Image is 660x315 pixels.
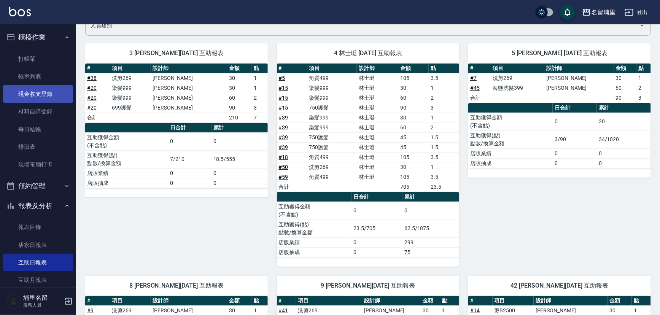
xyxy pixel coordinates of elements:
td: 0 [553,158,597,168]
td: 20 [597,113,651,130]
td: 750護髮 [307,132,357,142]
td: 62.5/1875 [402,220,459,237]
h5: 埔里名留 [23,294,62,302]
td: 林士珽 [357,73,398,83]
td: [PERSON_NAME] [151,93,227,103]
td: 店販抽成 [468,158,553,168]
span: 42 [PERSON_NAME][DATE] 互助報表 [477,282,642,290]
td: 18.5/555 [212,150,268,168]
td: 2 [252,93,267,103]
td: 0 [212,178,268,188]
td: 互助獲得金額 (不含點) [85,132,168,150]
td: [PERSON_NAME] [544,83,614,93]
td: 3.5 [429,172,459,182]
table: a dense table [85,123,268,188]
td: 30 [227,83,252,93]
td: 23.5/705 [352,220,403,237]
th: 累計 [402,192,459,202]
span: 4 林士珽 [DATE] 互助報表 [286,49,450,57]
td: 3 [252,103,267,113]
td: 染髮999 [307,93,357,103]
td: [PERSON_NAME] [151,73,227,83]
td: 1.5 [429,132,459,142]
input: 人員名稱 [89,19,636,32]
td: 0 [352,202,403,220]
a: #15 [279,85,288,91]
td: 105 [398,152,429,162]
td: 699護髮 [110,103,151,113]
a: #59 [279,174,288,180]
td: 店販業績 [277,237,352,247]
td: 60 [398,123,429,132]
td: 90 [398,103,429,113]
span: 3 [PERSON_NAME][DATE] 互助報表 [94,49,259,57]
a: #18 [279,154,288,160]
a: 店家日報表 [3,236,73,254]
span: 8 [PERSON_NAME][DATE] 互助報表 [94,282,259,290]
td: 林士珽 [357,162,398,172]
th: 金額 [398,64,429,73]
td: 30 [398,162,429,172]
td: 30 [614,73,636,83]
td: 1 [429,83,459,93]
td: 0 [168,132,212,150]
td: [PERSON_NAME] [151,83,227,93]
th: 項目 [296,296,362,306]
button: 櫃檯作業 [3,27,73,47]
td: 3/90 [553,130,597,148]
a: 現場電腦打卡 [3,156,73,173]
th: 設計師 [151,64,227,73]
td: 0 [212,132,268,150]
a: #45 [470,85,480,91]
th: # [277,296,296,306]
td: 洗剪269 [307,162,357,172]
td: 角質499 [307,172,357,182]
th: 點 [636,64,651,73]
a: 現金收支登錄 [3,85,73,103]
td: 3.5 [429,73,459,83]
td: 45 [398,142,429,152]
td: 45 [398,132,429,142]
td: 0 [597,148,651,158]
a: 排班表 [3,138,73,156]
th: 日合計 [553,103,597,113]
table: a dense table [468,103,651,169]
td: 店販業績 [85,168,168,178]
td: 染髮999 [307,113,357,123]
td: 角質499 [307,73,357,83]
td: 105 [398,73,429,83]
a: #50 [279,164,288,170]
td: 店販抽成 [85,178,168,188]
td: 3 [429,103,459,113]
table: a dense table [85,64,268,123]
td: 30 [227,73,252,83]
a: #39 [279,115,288,121]
td: 7/210 [168,150,212,168]
td: 750護髮 [307,142,357,152]
td: 林士珽 [357,113,398,123]
td: 30 [398,83,429,93]
td: 0 [553,113,597,130]
td: 2 [429,123,459,132]
td: 60 [227,93,252,103]
th: # [85,296,110,306]
button: 預約管理 [3,176,73,196]
td: 洗剪269 [491,73,545,83]
th: # [468,64,491,73]
th: 點 [252,296,267,306]
td: 林士珽 [357,142,398,152]
th: 項目 [307,64,357,73]
a: #20 [87,95,97,101]
td: 0 [212,168,268,178]
a: #9 [87,307,94,313]
th: 項目 [493,296,534,306]
td: 60 [614,83,636,93]
table: a dense table [277,64,460,192]
td: 7 [252,113,267,123]
th: 點 [252,64,267,73]
td: 林士珽 [357,132,398,142]
th: 金額 [614,64,636,73]
th: # [85,64,110,73]
th: 金額 [227,64,252,73]
a: #20 [87,85,97,91]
